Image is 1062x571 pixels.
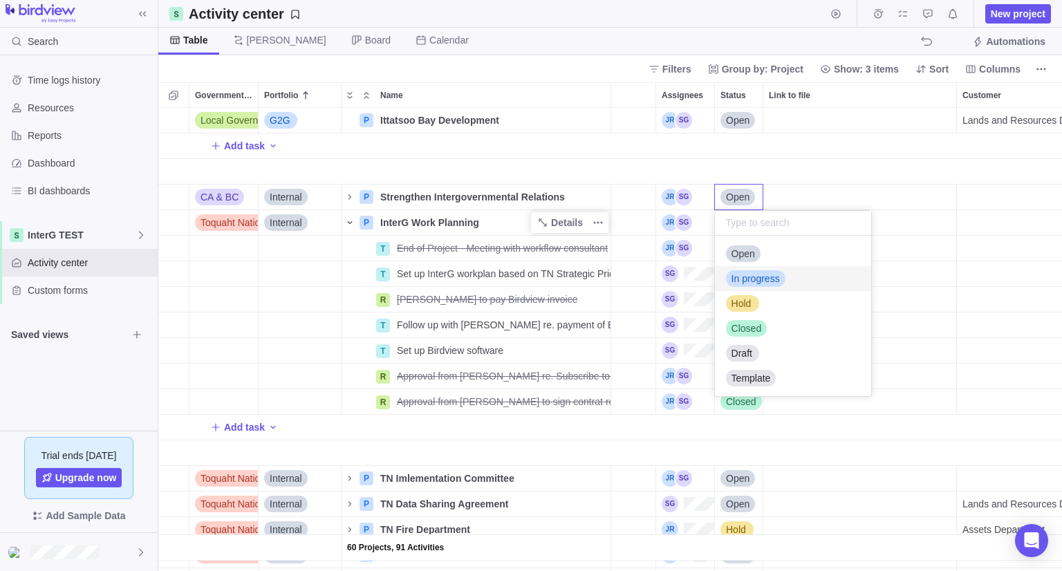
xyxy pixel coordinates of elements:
span: In progress [732,272,780,285]
span: Open [726,190,749,204]
span: Template [732,371,771,385]
span: Closed [732,321,762,335]
div: Status [715,185,763,210]
input: Type to search [715,211,871,236]
div: grid [158,108,1062,571]
span: Draft [732,346,752,360]
span: Hold [732,297,752,310]
span: Open [732,247,755,261]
